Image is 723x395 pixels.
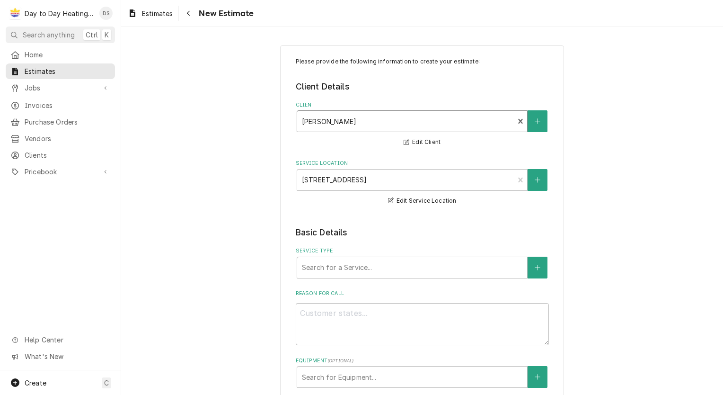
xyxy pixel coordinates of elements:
[6,164,115,180] a: Go to Pricebook
[535,374,540,380] svg: Create New Equipment
[181,6,196,21] button: Navigate back
[296,160,549,167] label: Service Location
[25,66,110,76] span: Estimates
[25,100,110,110] span: Invoices
[25,9,94,18] div: Day to Day Heating and Cooling
[528,169,547,191] button: Create New Location
[25,117,110,127] span: Purchase Orders
[6,27,115,43] button: Search anythingCtrlK
[25,83,96,93] span: Jobs
[528,110,547,132] button: Create New Client
[296,290,549,297] label: Reason For Call
[99,7,113,20] div: David Silvestre's Avatar
[6,47,115,63] a: Home
[535,177,540,183] svg: Create New Location
[296,101,549,148] div: Client
[296,160,549,206] div: Service Location
[296,247,549,255] label: Service Type
[124,6,176,21] a: Estimates
[105,30,109,40] span: K
[387,195,458,207] button: Edit Service Location
[535,118,540,125] svg: Create New Client
[296,357,549,365] label: Equipment
[528,257,547,278] button: Create New Service
[6,131,115,146] a: Vendors
[296,81,549,93] legend: Client Details
[196,7,254,20] span: New Estimate
[6,80,115,96] a: Go to Jobs
[25,150,110,160] span: Clients
[296,57,549,66] p: Please provide the following information to create your estimate:
[327,358,354,363] span: ( optional )
[25,335,109,345] span: Help Center
[6,98,115,113] a: Invoices
[25,167,96,177] span: Pricebook
[25,50,110,60] span: Home
[6,349,115,364] a: Go to What's New
[99,7,113,20] div: DS
[23,30,75,40] span: Search anything
[86,30,98,40] span: Ctrl
[402,136,442,148] button: Edit Client
[104,378,109,388] span: C
[6,114,115,130] a: Purchase Orders
[142,9,173,18] span: Estimates
[25,134,110,144] span: Vendors
[9,7,22,20] div: D
[528,366,547,388] button: Create New Equipment
[6,63,115,79] a: Estimates
[296,247,549,278] div: Service Type
[296,101,549,109] label: Client
[6,332,115,348] a: Go to Help Center
[296,290,549,345] div: Reason For Call
[6,147,115,163] a: Clients
[9,7,22,20] div: Day to Day Heating and Cooling's Avatar
[25,379,46,387] span: Create
[296,226,549,239] legend: Basic Details
[25,351,109,361] span: What's New
[535,264,540,271] svg: Create New Service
